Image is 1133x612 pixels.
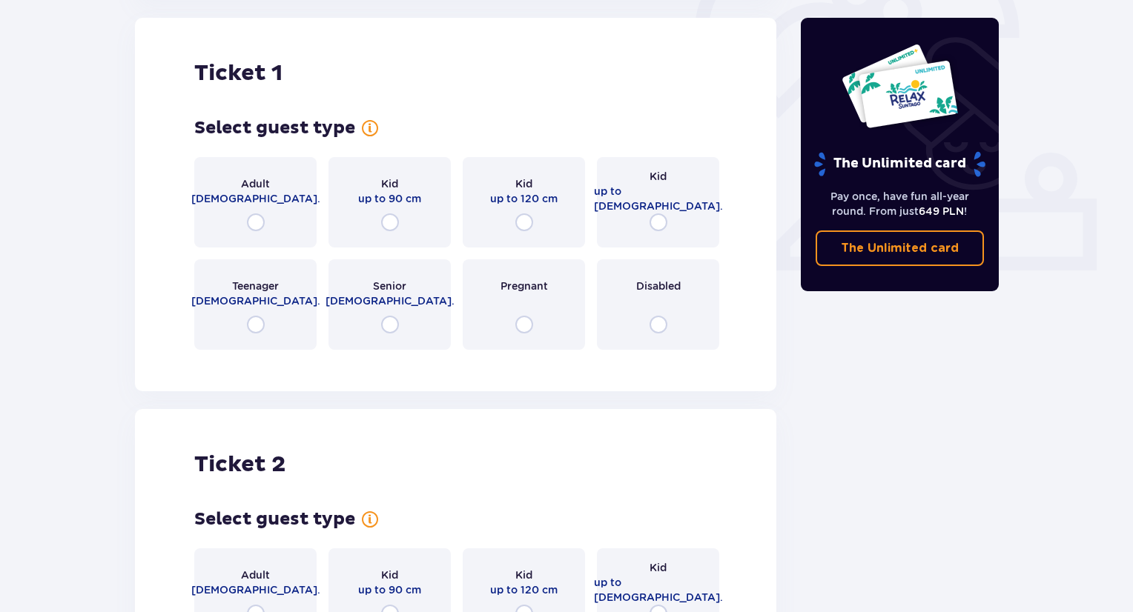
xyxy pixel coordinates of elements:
[490,582,558,597] p: up to 120 cm
[241,176,270,191] p: Adult
[381,176,398,191] p: Kid
[816,230,985,266] a: The Unlimited card
[358,191,421,206] p: up to 90 cm
[594,184,723,213] p: up to [DEMOGRAPHIC_DATA].
[241,568,270,582] p: Adult
[191,582,320,597] p: [DEMOGRAPHIC_DATA].
[326,293,455,308] p: [DEMOGRAPHIC_DATA].
[191,191,320,206] p: [DEMOGRAPHIC_DATA].
[919,205,964,217] span: 649 PLN
[232,279,279,293] p: Teenager
[841,240,959,256] p: The Unlimited card
[194,450,285,479] p: Ticket 2
[191,293,320,308] p: [DEMOGRAPHIC_DATA].
[594,575,723,605] p: up to [DEMOGRAPHIC_DATA].
[490,191,558,206] p: up to 120 cm
[194,117,355,139] p: Select guest type
[650,169,667,184] p: Kid
[515,568,532,582] p: Kid
[358,582,421,597] p: up to 90 cm
[194,508,355,530] p: Select guest type
[813,151,987,177] p: The Unlimited card
[515,176,532,191] p: Kid
[373,279,406,293] p: Senior
[650,560,667,575] p: Kid
[381,568,398,582] p: Kid
[816,189,985,219] p: Pay once, have fun all-year round. From just !
[194,59,283,87] p: Ticket 1
[501,279,548,293] p: Pregnant
[636,279,681,293] p: Disabled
